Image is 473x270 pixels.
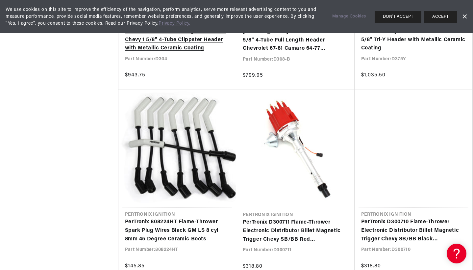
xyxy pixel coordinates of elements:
[332,13,366,20] a: Manage Cookies
[6,6,323,27] span: We use cookies on this site to improve the efficiency of the navigation, perform analytics, serve...
[159,21,190,26] a: Privacy Policy.
[243,28,348,53] a: [PERSON_NAME]'s Headers D308-B 1 5/8" 4-Tube Full Length Header Chevrolet 67-81 Camaro 64-77 Chev...
[424,11,457,23] button: ACCEPT
[460,12,469,22] a: Dismiss Banner
[125,27,230,53] a: 1964-92 GM F / G / A Body Small Block Chevy 1 5/8" 4-Tube Clippster Header with Metallic Ceramic ...
[125,218,230,243] a: PerTronix 808224HT Flame-Thrower Spark Plug Wires Black GM LS 8 cyl 8mm 45 Degree Ceramic Boots
[375,11,421,23] button: DON'T ACCEPT
[361,27,466,53] a: 1967-74 Chevy Camaro Small Block 1 5/8" Tri-Y Header with Metallic Ceramic Coating
[361,218,466,243] a: PerTronix D300710 Flame-Thrower Electronic Distributor Billet Magnetic Trigger Chevy SB/BB Black ...
[243,218,348,244] a: PerTronix D300711 Flame-Thrower Electronic Distributor Billet Magnetic Trigger Chevy SB/BB Red [D...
